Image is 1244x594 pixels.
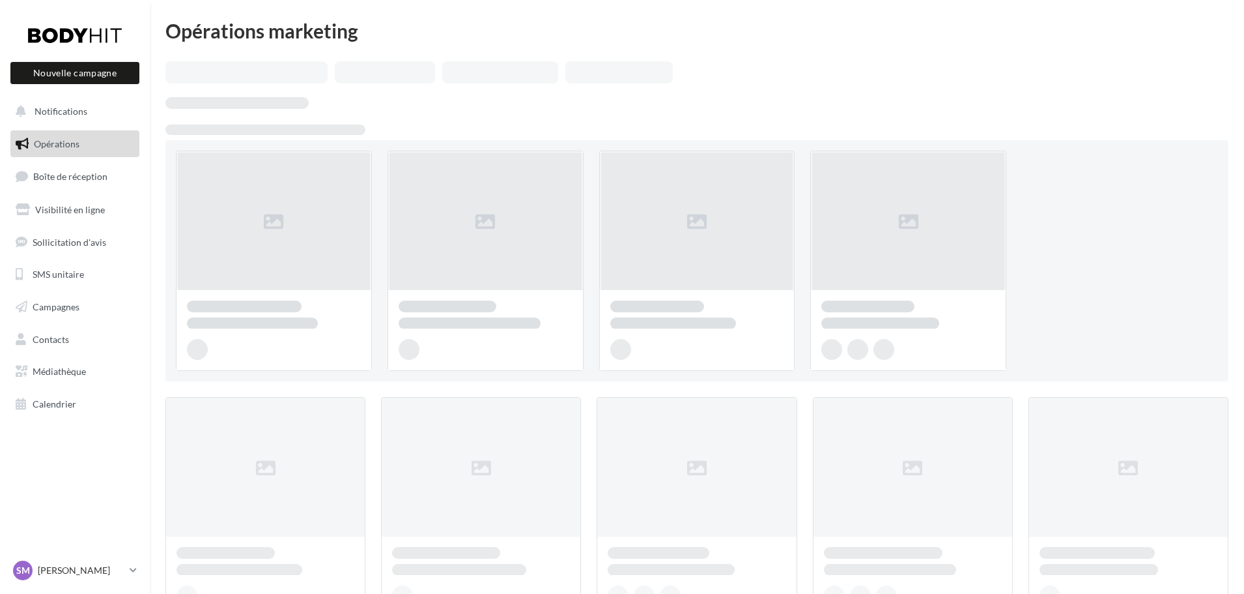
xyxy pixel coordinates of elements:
[33,269,84,280] span: SMS unitaire
[33,334,69,345] span: Contacts
[33,301,79,312] span: Campagnes
[8,261,142,288] a: SMS unitaire
[8,229,142,256] a: Sollicitation d'avis
[165,21,1228,40] div: Opérations marketing
[8,162,142,190] a: Boîte de réception
[8,293,142,321] a: Campagnes
[34,138,79,149] span: Opérations
[33,236,106,247] span: Sollicitation d'avis
[35,106,87,117] span: Notifications
[8,196,142,224] a: Visibilité en ligne
[33,398,76,409] span: Calendrier
[8,326,142,353] a: Contacts
[33,171,107,182] span: Boîte de réception
[16,564,30,577] span: SM
[33,366,86,377] span: Médiathèque
[35,204,105,215] span: Visibilité en ligne
[8,98,137,125] button: Notifications
[10,62,139,84] button: Nouvelle campagne
[38,564,124,577] p: [PERSON_NAME]
[8,130,142,158] a: Opérations
[8,358,142,385] a: Médiathèque
[10,558,139,583] a: SM [PERSON_NAME]
[8,391,142,418] a: Calendrier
